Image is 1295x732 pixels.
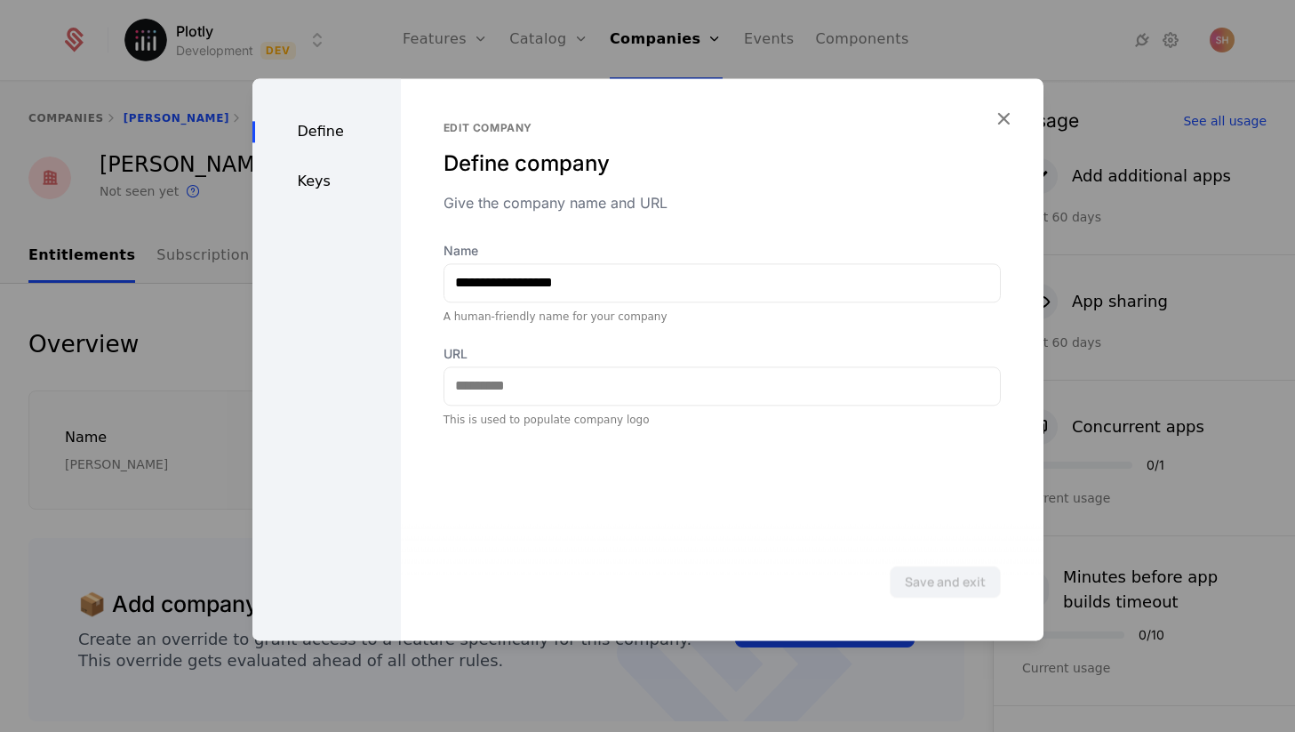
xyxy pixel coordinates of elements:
[444,192,1001,213] div: Give the company name and URL
[252,121,401,142] div: Define
[444,149,1001,178] div: Define company
[444,413,1001,427] div: This is used to populate company logo
[890,566,1001,598] button: Save and exit
[444,310,1001,324] div: A human-friendly name for your company
[444,345,1001,363] label: URL
[444,242,1001,260] label: Name
[252,171,401,192] div: Keys
[444,121,1001,135] div: Edit company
